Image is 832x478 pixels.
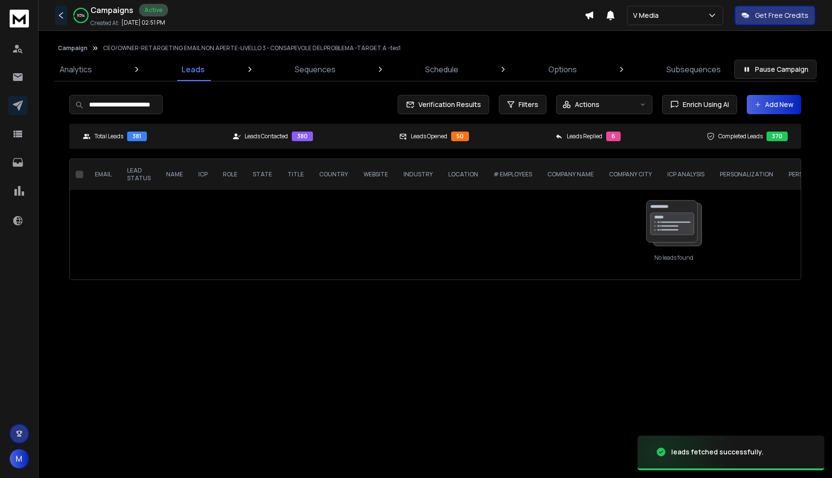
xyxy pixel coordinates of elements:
th: personalization [712,159,781,190]
p: Leads Replied [567,133,602,140]
div: 370 [767,132,788,141]
th: website [356,159,396,190]
p: Completed Leads [718,133,763,140]
button: Filters [499,95,546,114]
div: 380 [292,132,313,141]
p: 95 % [77,13,85,18]
span: Enrich Using AI [679,100,729,109]
button: Get Free Credits [735,6,815,25]
th: Company City [601,159,660,190]
th: Company Name [540,159,601,190]
button: Add New [747,95,801,114]
span: Verification Results [415,100,481,109]
a: Subsequences [661,58,727,81]
p: Schedule [425,64,458,75]
th: role [215,159,245,190]
p: Leads Contacted [245,133,288,140]
th: LEAD STATUS [119,159,158,190]
th: ICP Analysis [660,159,712,190]
span: Filters [519,100,538,109]
div: 50 [451,132,469,141]
div: leads fetched successfully. [671,447,764,457]
a: Options [543,58,583,81]
p: Subsequences [666,64,721,75]
div: 6 [606,132,621,141]
p: Options [548,64,577,75]
button: Pause Campaign [734,60,817,79]
th: EMAIL [87,159,119,190]
th: industry [396,159,441,190]
img: logo [10,10,29,27]
button: M [10,449,29,468]
th: location [441,159,486,190]
th: State [245,159,280,190]
p: Get Free Credits [755,11,808,20]
p: CEO/OWNER-RETARGETING EMAIL NON APERTE-LIVELLO 3 - CONSAPEVOLE DEL PROBLEMA -TARGET A -tes1 [103,44,401,52]
p: Created At: [91,19,119,27]
a: Sequences [289,58,341,81]
p: V Media [633,11,663,20]
p: [DATE] 02:51 PM [121,19,165,27]
a: Analytics [54,58,98,81]
p: Leads Opened [411,133,447,140]
p: Sequences [295,64,336,75]
a: Schedule [419,58,464,81]
th: title [280,159,312,190]
div: 381 [127,132,147,141]
a: Leads [176,58,210,81]
button: Campaign [58,44,88,52]
h1: Campaigns [91,4,133,16]
button: Enrich Using AI [662,95,737,114]
th: Country [312,159,356,190]
th: NAME [158,159,191,190]
p: Analytics [60,64,92,75]
p: Leads [182,64,205,75]
th: # Employees [486,159,540,190]
th: ICP [191,159,215,190]
div: Active [139,4,168,16]
p: No leads found [654,254,693,262]
p: Total Leads [94,133,123,140]
p: Actions [575,100,599,109]
button: Verification Results [398,95,489,114]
